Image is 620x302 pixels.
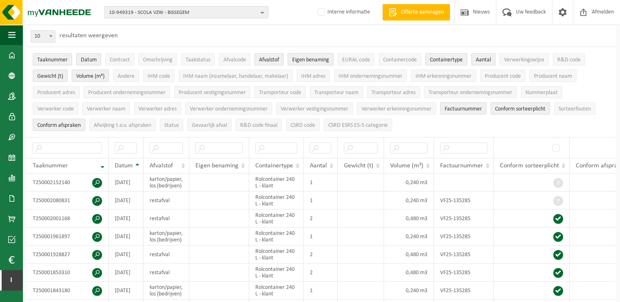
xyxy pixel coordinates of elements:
[37,73,63,79] span: Gewicht (t)
[504,57,544,63] span: Verwerkingswijze
[72,70,109,82] button: Volume (m³)Volume (m³): Activate to sort
[276,102,353,115] button: Verwerker vestigingsnummerVerwerker vestigingsnummer: Activate to sort
[471,53,495,65] button: AantalAantal: Activate to sort
[304,210,338,228] td: 2
[384,228,434,246] td: 0,240 m3
[310,162,327,169] span: Aantal
[379,53,421,65] button: ContainercodeContainercode: Activate to sort
[292,57,329,63] span: Eigen benaming
[316,6,370,18] label: Interne informatie
[416,73,472,79] span: IHM erkenningsnummer
[183,73,288,79] span: IHM naam (inzamelaar, handelaar, makelaar)
[89,119,156,131] button: Afwijking t.o.v. afsprakenAfwijking t.o.v. afspraken: Activate to sort
[476,57,491,63] span: Aantal
[143,264,189,282] td: restafval
[382,4,450,20] a: Offerte aanvragen
[104,6,268,18] button: 10-949319 - SCOLA VZW - BISSEGEM
[109,246,143,264] td: [DATE]
[500,53,549,65] button: VerwerkingswijzeVerwerkingswijze: Activate to sort
[33,53,72,65] button: TaaknummerTaaknummer: Activate to remove sorting
[143,246,189,264] td: restafval
[357,102,436,115] button: Verwerker erkenningsnummerVerwerker erkenningsnummer: Activate to sort
[367,86,420,98] button: Transporteur adresTransporteur adres: Activate to sort
[109,282,143,300] td: [DATE]
[236,119,282,131] button: R&D code finaalR&amp;D code finaal: Activate to sort
[291,122,315,128] span: CSRD code
[254,86,306,98] button: Transporteur codeTransporteur code: Activate to sort
[434,246,494,264] td: VF25-135285
[304,192,338,210] td: 1
[384,282,434,300] td: 0,240 m3
[37,106,74,112] span: Verwerker code
[88,90,166,96] span: Producent ondernemingsnummer
[495,106,545,112] span: Conform sorteerplicht
[304,282,338,300] td: 1
[186,57,210,63] span: Taakstatus
[160,119,183,131] button: StatusStatus: Activate to sort
[297,70,330,82] button: IHM adresIHM adres: Activate to sort
[33,102,78,115] button: Verwerker codeVerwerker code: Activate to sort
[254,53,284,65] button: AfvalstofAfvalstof: Activate to sort
[304,174,338,192] td: 1
[179,90,246,96] span: Producent vestigingsnummer
[31,30,55,43] span: 10
[338,73,402,79] span: IHM ondernemingsnummer
[534,73,572,79] span: Producent naam
[383,57,417,63] span: Containercode
[301,73,325,79] span: IHM adres
[384,192,434,210] td: 0,240 m3
[33,119,85,131] button: Conform afspraken : Activate to sort
[143,228,189,246] td: karton/papier, los (bedrijven)
[27,282,109,300] td: T250001843180
[164,122,179,128] span: Status
[249,210,304,228] td: Rolcontainer 240 L - klant
[445,106,482,112] span: Factuurnummer
[240,122,277,128] span: R&D code finaal
[259,57,279,63] span: Afvalstof
[344,162,373,169] span: Gewicht (t)
[249,264,304,282] td: Rolcontainer 240 L - klant
[500,162,559,169] span: Conform sorteerplicht
[143,174,189,192] td: karton/papier, los (bedrijven)
[59,32,118,39] label: resultaten weergeven
[113,70,139,82] button: AndereAndere: Activate to sort
[110,57,130,63] span: Contract
[82,102,130,115] button: Verwerker naamVerwerker naam: Activate to sort
[434,192,494,210] td: VF25-135285
[314,90,359,96] span: Transporteur naam
[288,53,334,65] button: Eigen benamingEigen benaming: Activate to sort
[485,73,521,79] span: Producent code
[521,86,562,98] button: NummerplaatNummerplaat: Activate to sort
[411,70,476,82] button: IHM erkenningsnummerIHM erkenningsnummer: Activate to sort
[384,246,434,264] td: 0,480 m3
[281,106,348,112] span: Verwerker vestigingsnummer
[33,70,68,82] button: Gewicht (t)Gewicht (t): Activate to sort
[87,106,125,112] span: Verwerker naam
[37,90,75,96] span: Producent adres
[94,122,151,128] span: Afwijking t.o.v. afspraken
[249,192,304,210] td: Rolcontainer 240 L - klant
[27,192,109,210] td: T250002080831
[109,192,143,210] td: [DATE]
[27,174,109,192] td: T250002152140
[143,70,175,82] button: IHM codeIHM code: Activate to sort
[37,57,68,63] span: Taaknummer
[27,264,109,282] td: T250001853310
[190,106,268,112] span: Verwerker ondernemingsnummer
[181,53,215,65] button: TaakstatusTaakstatus: Activate to sort
[529,70,577,82] button: Producent naamProducent naam: Activate to sort
[185,102,272,115] button: Verwerker ondernemingsnummerVerwerker ondernemingsnummer: Activate to sort
[249,282,304,300] td: Rolcontainer 240 L - klant
[434,210,494,228] td: VF25-135285
[139,53,177,65] button: OmschrijvingOmschrijving: Activate to sort
[249,228,304,246] td: Rolcontainer 240 L - klant
[143,57,173,63] span: Omschrijving
[143,282,189,300] td: karton/papier, los (bedrijven)
[286,119,320,131] button: CSRD codeCSRD code: Activate to sort
[525,90,558,96] span: Nummerplaat
[304,246,338,264] td: 2
[27,246,109,264] td: T250001928827
[304,264,338,282] td: 2
[27,210,109,228] td: T250002001168
[33,162,68,169] span: Taaknummer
